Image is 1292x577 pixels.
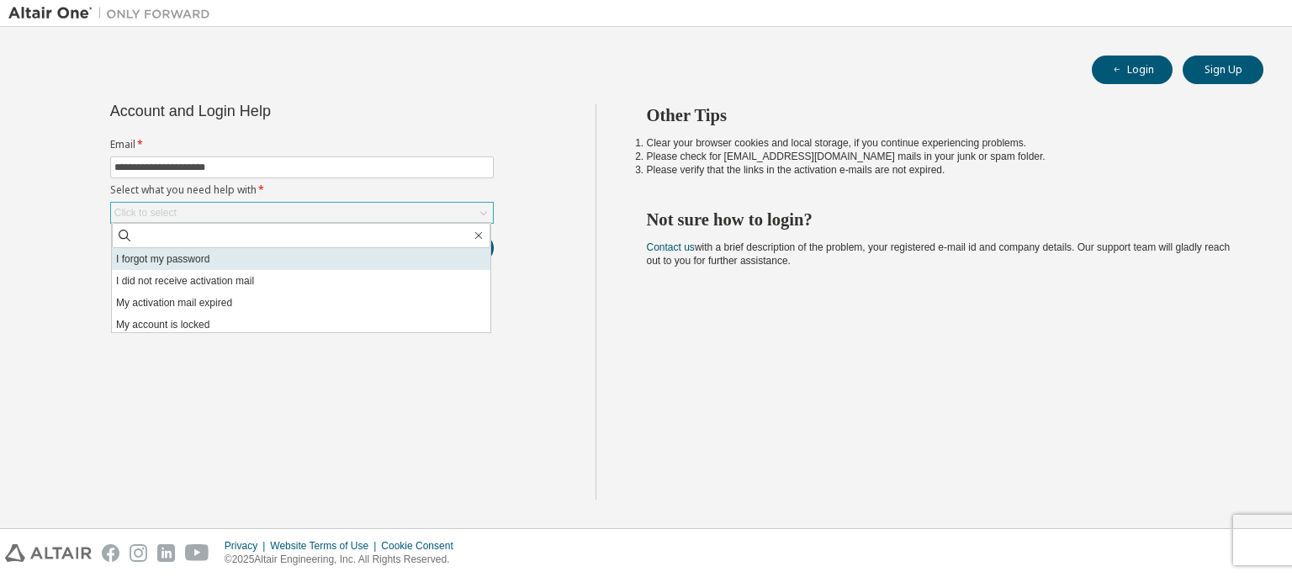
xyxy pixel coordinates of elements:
[130,544,147,562] img: instagram.svg
[647,136,1234,150] li: Clear your browser cookies and local storage, if you continue experiencing problems.
[5,544,92,562] img: altair_logo.svg
[270,539,381,553] div: Website Terms of Use
[647,241,695,253] a: Contact us
[8,5,219,22] img: Altair One
[110,138,494,151] label: Email
[647,241,1231,267] span: with a brief description of the problem, your registered e-mail id and company details. Our suppo...
[102,544,119,562] img: facebook.svg
[110,104,417,118] div: Account and Login Help
[225,539,270,553] div: Privacy
[1092,56,1173,84] button: Login
[112,248,490,270] li: I forgot my password
[647,209,1234,230] h2: Not sure how to login?
[157,544,175,562] img: linkedin.svg
[381,539,463,553] div: Cookie Consent
[647,163,1234,177] li: Please verify that the links in the activation e-mails are not expired.
[111,203,493,223] div: Click to select
[110,183,494,197] label: Select what you need help with
[647,104,1234,126] h2: Other Tips
[647,150,1234,163] li: Please check for [EMAIL_ADDRESS][DOMAIN_NAME] mails in your junk or spam folder.
[1183,56,1263,84] button: Sign Up
[185,544,209,562] img: youtube.svg
[114,206,177,220] div: Click to select
[225,553,463,567] p: © 2025 Altair Engineering, Inc. All Rights Reserved.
